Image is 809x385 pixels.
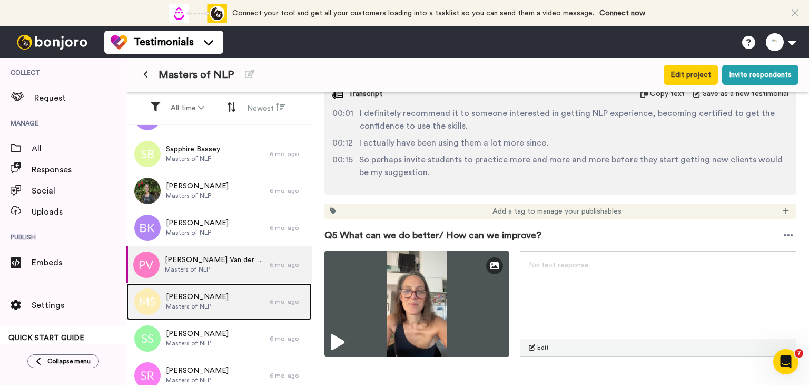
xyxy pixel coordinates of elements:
[169,4,227,23] div: animation
[270,261,307,269] div: 6 mo. ago
[165,255,264,265] span: [PERSON_NAME] Van der [PERSON_NAME]
[599,9,645,17] a: Connect now
[332,137,353,149] span: 00:12
[32,185,126,197] span: Social
[270,297,307,306] div: 6 mo. ago
[134,35,194,50] span: Testimonials
[126,246,312,283] a: [PERSON_NAME] Van der [PERSON_NAME]Masters of NLP6 mo. ago
[492,206,621,217] span: Add a tag to manage your publishables
[166,339,229,348] span: Masters of NLP
[134,215,161,241] img: bk.png
[722,65,798,85] button: Invite respondents
[348,89,382,99] span: Transcript
[166,191,229,200] span: Masters of NLP
[32,206,126,218] span: Uploads
[537,343,549,352] span: Edit
[32,256,126,269] span: Embeds
[795,349,803,358] span: 7
[159,68,234,82] span: Masters of NLP
[359,137,548,149] span: I actually have been using them a lot more since.
[529,262,589,269] span: No text response
[166,365,229,376] span: [PERSON_NAME]
[773,349,798,374] iframe: Intercom live chat
[270,371,307,380] div: 6 mo. ago
[126,172,312,209] a: [PERSON_NAME]Masters of NLP6 mo. ago
[164,99,211,118] button: All time
[166,292,229,302] span: [PERSON_NAME]
[166,376,229,384] span: Masters of NLP
[27,354,99,368] button: Collapse menu
[232,9,594,17] span: Connect your tool and get all your customers loading into a tasklist so you can send them a video...
[133,252,160,278] img: pv.png
[360,107,788,132] span: I definitely recommend it to someone interested in getting NLP experience, becoming certified to ...
[8,334,84,342] span: QUICK START GUIDE
[270,187,307,195] div: 6 mo. ago
[134,141,161,167] img: sb.png
[324,228,541,243] span: Q5 What can we do better/ How can we improve?
[32,142,126,155] span: All
[126,136,312,172] a: Sapphire BasseyMasters of NLP6 mo. ago
[111,34,127,51] img: tm-color.svg
[270,224,307,232] div: 6 mo. ago
[166,228,229,237] span: Masters of NLP
[332,153,353,179] span: 00:15
[32,299,126,312] span: Settings
[134,288,161,315] img: ms.png
[166,302,229,311] span: Masters of NLP
[166,155,220,163] span: Masters of NLP
[165,265,264,274] span: Masters of NLP
[32,163,126,176] span: Responses
[34,92,126,104] span: Request
[166,144,220,155] span: Sapphire Bassey
[126,320,312,357] a: [PERSON_NAME]Masters of NLP6 mo. ago
[126,209,312,246] a: [PERSON_NAME]Masters of NLP6 mo. ago
[134,178,161,204] img: cc91d4c8-a7fb-4350-8d66-e604aa16678e.jpeg
[664,65,718,85] button: Edit project
[650,89,685,99] span: Copy text
[332,89,343,99] img: transcript.svg
[13,35,92,50] img: bj-logo-header-white.svg
[703,89,788,99] span: Save as a new testimonial
[166,181,229,191] span: [PERSON_NAME]
[166,218,229,228] span: [PERSON_NAME]
[47,357,91,365] span: Collapse menu
[332,107,353,132] span: 00:01
[324,251,509,357] img: 9977e1c5-fd28-4e22-958e-02608a210435-thumbnail_full-1739262592.jpg
[270,334,307,343] div: 6 mo. ago
[359,153,788,179] span: So perhaps invite students to practice more and more and more before they start getting new clien...
[270,150,307,158] div: 6 mo. ago
[166,329,229,339] span: [PERSON_NAME]
[134,325,161,352] img: ss.png
[241,98,292,118] button: Newest
[126,283,312,320] a: [PERSON_NAME]Masters of NLP6 mo. ago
